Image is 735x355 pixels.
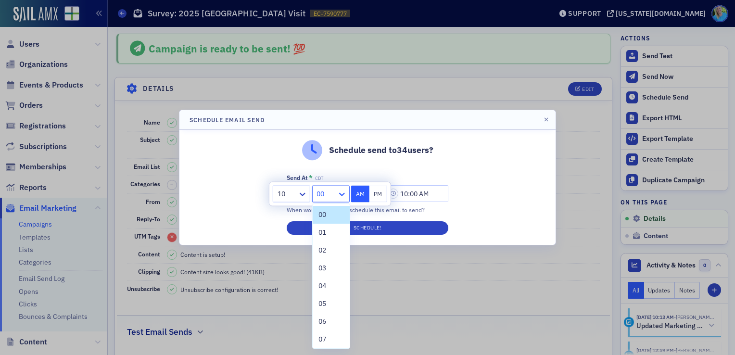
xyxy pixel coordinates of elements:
span: CDT [315,176,323,181]
span: 05 [318,299,326,309]
p: Schedule send to 34 users? [329,144,433,156]
input: 00:00 AM [386,185,448,202]
span: 03 [318,263,326,273]
h4: Schedule Email Send [190,115,265,124]
span: 04 [318,281,326,291]
div: When would you like to schedule this email to send? [287,205,448,214]
span: 07 [318,334,326,344]
abbr: This field is required [309,174,313,182]
span: 00 [318,210,326,220]
button: AM [351,186,369,203]
div: Send At [287,174,308,181]
button: PM [369,186,387,203]
button: Schedule! [287,221,448,235]
span: 01 [318,228,326,238]
span: 06 [318,317,326,327]
span: 02 [318,245,326,255]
